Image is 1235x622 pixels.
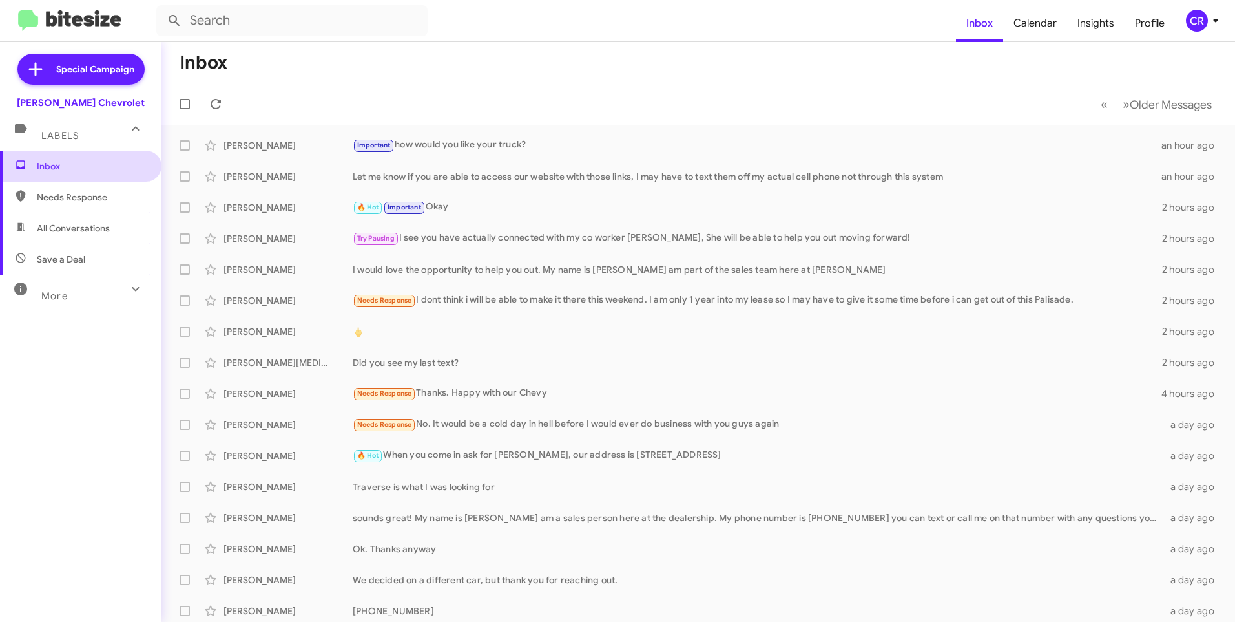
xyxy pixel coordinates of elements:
a: Inbox [956,5,1003,42]
div: a day ago [1163,574,1225,586]
div: Thanks. Happy with our Chevy [353,386,1161,401]
span: More [41,290,68,302]
div: [PERSON_NAME] [223,542,353,555]
div: I see you have actually connected with my co worker [PERSON_NAME], She will be able to help you o... [353,231,1162,246]
a: Special Campaign [17,54,145,85]
div: Okay [353,200,1162,215]
div: 2 hours ago [1162,325,1225,338]
div: a day ago [1163,449,1225,462]
div: [PHONE_NUMBER] [353,605,1163,617]
span: 🔥 Hot [357,203,379,211]
button: Next [1115,91,1219,118]
span: Older Messages [1130,98,1212,112]
a: Calendar [1003,5,1067,42]
div: an hour ago [1161,139,1225,152]
div: 2 hours ago [1162,201,1225,214]
div: a day ago [1163,480,1225,493]
div: [PERSON_NAME] [223,449,353,462]
div: [PERSON_NAME] [223,574,353,586]
div: an hour ago [1161,170,1225,183]
span: Important [357,141,391,149]
a: Insights [1067,5,1125,42]
div: [PERSON_NAME] [223,605,353,617]
div: 🖕 [353,325,1162,338]
span: Needs Response [357,389,412,398]
div: how would you like your truck? [353,138,1161,153]
div: a day ago [1163,418,1225,431]
div: sounds great! My name is [PERSON_NAME] am a sales person here at the dealership. My phone number ... [353,511,1163,524]
div: 2 hours ago [1162,356,1225,369]
span: Needs Response [357,296,412,305]
div: Did you see my last text? [353,356,1162,369]
nav: Page navigation example [1094,91,1219,118]
button: Previous [1093,91,1116,118]
span: Labels [41,130,79,142]
div: [PERSON_NAME][MEDICAL_DATA] [223,356,353,369]
div: [PERSON_NAME] [223,418,353,431]
span: Inbox [37,160,147,173]
span: Important [388,203,421,211]
div: [PERSON_NAME] [223,232,353,245]
div: 2 hours ago [1162,294,1225,307]
div: Ok. Thanks anyway [353,542,1163,555]
div: [PERSON_NAME] [223,294,353,307]
span: Try Pausing [357,234,395,242]
input: Search [156,5,428,36]
span: All Conversations [37,222,110,235]
span: » [1123,96,1130,113]
div: [PERSON_NAME] [223,263,353,276]
div: CR [1186,10,1208,32]
span: 🔥 Hot [357,451,379,460]
div: [PERSON_NAME] [223,170,353,183]
div: [PERSON_NAME] [223,201,353,214]
span: Special Campaign [56,63,134,76]
div: [PERSON_NAME] [223,511,353,524]
div: I would love the opportunity to help you out. My name is [PERSON_NAME] am part of the sales team ... [353,263,1162,276]
div: a day ago [1163,542,1225,555]
div: No. It would be a cold day in hell before I would ever do business with you guys again [353,417,1163,432]
div: [PERSON_NAME] [223,480,353,493]
button: CR [1175,10,1221,32]
div: 2 hours ago [1162,263,1225,276]
div: [PERSON_NAME] Chevrolet [17,96,145,109]
div: Let me know if you are able to access our website with those links, I may have to text them off m... [353,170,1161,183]
div: 2 hours ago [1162,232,1225,245]
div: [PERSON_NAME] [223,325,353,338]
div: a day ago [1163,605,1225,617]
span: Save a Deal [37,253,85,266]
div: a day ago [1163,511,1225,524]
span: « [1101,96,1108,113]
div: 4 hours ago [1161,387,1225,400]
div: I dont think i will be able to make it there this weekend. I am only 1 year into my lease so I ma... [353,293,1162,308]
div: Traverse is what I was looking for [353,480,1163,493]
div: When you come in ask for [PERSON_NAME], our address is [STREET_ADDRESS] [353,448,1163,463]
div: We decided on a different car, but thank you for reaching out. [353,574,1163,586]
div: [PERSON_NAME] [223,387,353,400]
span: Needs Response [37,191,147,204]
h1: Inbox [180,52,227,73]
span: Needs Response [357,420,412,429]
div: [PERSON_NAME] [223,139,353,152]
a: Profile [1125,5,1175,42]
